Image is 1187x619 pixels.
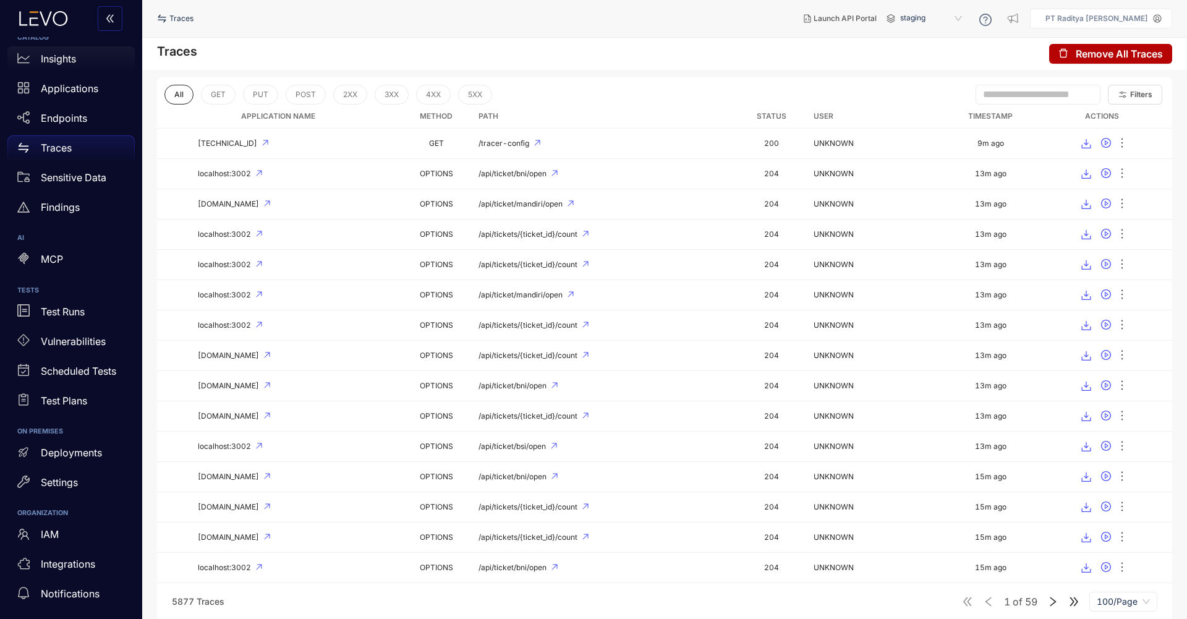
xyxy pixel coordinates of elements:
[420,199,453,208] span: OPTIONS
[1068,596,1079,607] span: double-right
[1032,105,1172,129] th: Actions
[734,189,809,220] td: 204
[17,234,125,242] h6: AI
[1116,346,1128,365] button: ellipsis
[975,351,1006,360] div: 13m ago
[1047,596,1058,607] span: right
[420,381,453,390] span: OPTIONS
[420,229,453,239] span: OPTIONS
[1101,350,1111,361] span: play-circle
[7,106,135,135] a: Endpoints
[479,260,577,269] span: /api/tickets/{ticket_id}/count
[1097,592,1150,611] span: 100/Page
[975,442,1006,451] div: 13m ago
[420,472,453,481] span: OPTIONS
[201,85,236,105] button: GET
[164,85,194,105] button: All
[975,169,1006,178] div: 13m ago
[198,533,259,542] span: [DOMAIN_NAME]
[1101,138,1111,149] span: play-circle
[794,9,887,28] button: Launch API Portal
[734,492,809,523] td: 204
[17,34,125,41] h6: CATALOG
[814,14,877,23] span: Launch API Portal
[479,563,547,572] span: /api/ticket/bni/open
[198,503,259,511] span: [DOMAIN_NAME]
[975,533,1006,542] div: 15m ago
[420,411,453,420] span: OPTIONS
[198,351,259,360] span: [DOMAIN_NAME]
[479,169,547,178] span: /api/ticket/bni/open
[479,503,577,511] span: /api/tickets/{ticket_id}/count
[814,532,854,542] span: UNKNOWN
[198,230,251,239] span: localhost:3002
[814,199,854,208] span: UNKNOWN
[17,528,30,540] span: team
[1116,224,1128,244] button: ellipsis
[7,46,135,76] a: Insights
[17,142,30,154] span: swap
[198,169,251,178] span: localhost:3002
[1096,497,1116,517] button: play-circle
[814,411,854,420] span: UNKNOWN
[211,90,226,99] span: GET
[198,260,251,269] span: localhost:3002
[734,159,809,189] td: 204
[814,139,854,148] span: UNKNOWN
[7,582,135,612] a: Notifications
[399,105,474,129] th: Method
[734,371,809,401] td: 204
[7,388,135,418] a: Test Plans
[1116,164,1128,184] button: ellipsis
[734,220,809,250] td: 204
[343,90,357,99] span: 2XX
[1096,558,1116,578] button: play-circle
[1058,48,1068,59] span: delete
[814,229,854,239] span: UNKNOWN
[41,588,100,599] p: Notifications
[385,90,399,99] span: 3XX
[1096,164,1116,184] button: play-circle
[975,563,1006,572] div: 15m ago
[333,85,367,105] button: 2XX
[975,260,1006,269] div: 13m ago
[420,442,453,451] span: OPTIONS
[809,105,948,129] th: User
[41,83,98,94] p: Applications
[1096,467,1116,487] button: play-circle
[1096,437,1116,456] button: play-circle
[1116,467,1128,487] button: ellipsis
[814,169,854,178] span: UNKNOWN
[198,563,251,572] span: localhost:3002
[814,563,854,572] span: UNKNOWN
[1101,532,1111,543] span: play-circle
[198,442,251,451] span: localhost:3002
[41,202,80,213] p: Findings
[17,287,125,294] h6: TESTS
[1045,14,1148,23] p: PT Raditya [PERSON_NAME]
[479,200,563,208] span: /api/ticket/mandiri/open
[1116,440,1128,454] span: ellipsis
[7,135,135,165] a: Traces
[734,341,809,371] td: 204
[41,447,102,458] p: Deployments
[420,320,453,330] span: OPTIONS
[1096,194,1116,214] button: play-circle
[41,365,116,377] p: Scheduled Tests
[734,310,809,341] td: 204
[1101,289,1111,301] span: play-circle
[734,129,809,159] td: 200
[1116,194,1128,214] button: ellipsis
[1096,376,1116,396] button: play-circle
[479,472,547,481] span: /api/ticket/bni/open
[420,532,453,542] span: OPTIONS
[429,139,444,148] span: GET
[1096,315,1116,335] button: play-circle
[7,76,135,106] a: Applications
[198,321,251,330] span: localhost:3002
[1116,379,1128,393] span: ellipsis
[286,85,326,105] button: POST
[420,502,453,511] span: OPTIONS
[975,291,1006,299] div: 13m ago
[172,596,224,607] span: 5877 Traces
